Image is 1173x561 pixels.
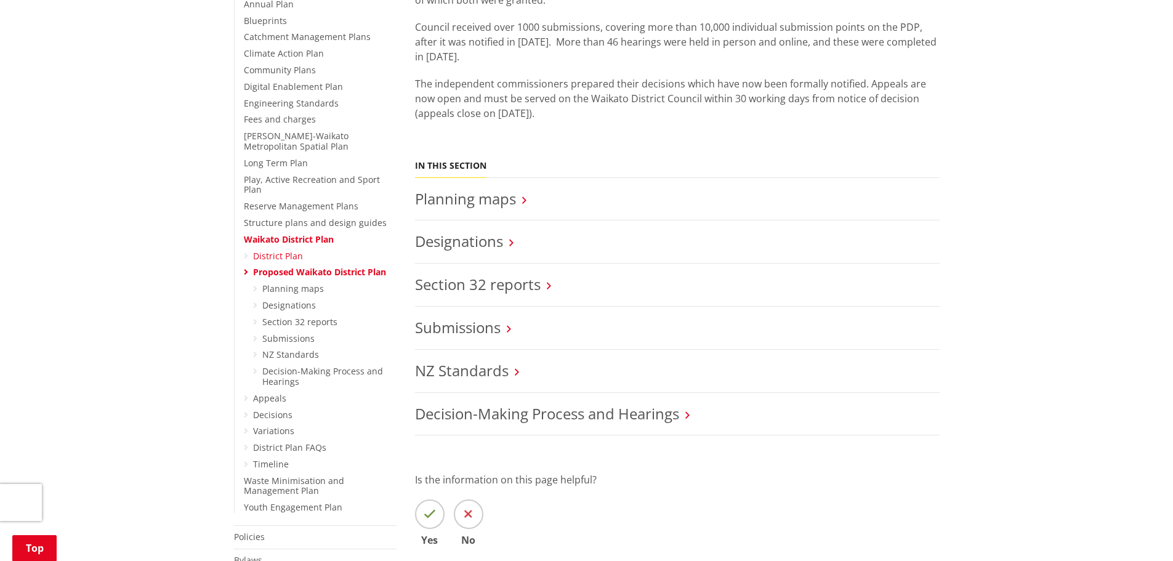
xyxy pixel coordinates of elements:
[244,47,324,59] a: Climate Action Plan
[244,475,344,497] a: Waste Minimisation and Management Plan
[262,299,316,311] a: Designations
[262,365,383,387] a: Decision-Making Process and Hearings
[244,15,287,26] a: Blueprints
[244,81,343,92] a: Digital Enablement Plan
[415,231,503,251] a: Designations
[415,317,501,337] a: Submissions
[244,233,334,245] a: Waikato District Plan
[1116,509,1161,554] iframe: Messenger Launcher
[262,333,315,344] a: Submissions
[454,535,483,545] span: No
[415,472,940,487] p: Is the information on this page helpful?
[415,274,541,294] a: Section 32 reports
[253,458,289,470] a: Timeline
[415,360,509,381] a: NZ Standards
[253,442,326,453] a: District Plan FAQs
[244,31,371,42] a: Catchment Management Plans
[253,409,292,421] a: Decisions
[415,535,445,545] span: Yes
[244,217,387,228] a: Structure plans and design guides
[244,64,316,76] a: Community Plans
[244,174,380,196] a: Play, Active Recreation and Sport Plan
[244,501,342,513] a: Youth Engagement Plan
[253,266,386,278] a: Proposed Waikato District Plan
[244,200,358,212] a: Reserve Management Plans
[244,113,316,125] a: Fees and charges
[253,250,303,262] a: District Plan
[244,130,349,152] a: [PERSON_NAME]-Waikato Metropolitan Spatial Plan
[415,188,516,209] a: Planning maps
[234,531,265,543] a: Policies
[12,535,57,561] a: Top
[415,403,679,424] a: Decision-Making Process and Hearings
[244,97,339,109] a: Engineering Standards
[253,392,286,404] a: Appeals
[262,316,337,328] a: Section 32 reports
[415,161,486,171] h5: In this section
[244,157,308,169] a: Long Term Plan
[262,283,324,294] a: Planning maps
[415,20,940,64] p: Council received over 1000 submissions, covering more than 10,000 individual submission points on...
[262,349,319,360] a: NZ Standards
[253,425,294,437] a: Variations
[415,76,940,121] p: The independent commissioners prepared their decisions which have now been formally notified. App...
